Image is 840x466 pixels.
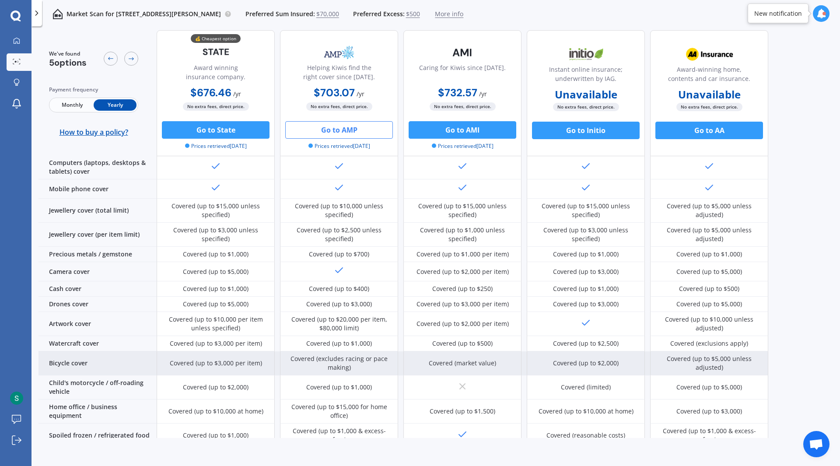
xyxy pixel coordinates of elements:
[553,339,619,348] div: Covered (up to $2,500)
[657,315,762,333] div: Covered (up to $10,000 unless adjusted)
[38,336,157,351] div: Watercraft cover
[66,10,221,18] p: Market Scan for [STREET_ADDRESS][PERSON_NAME]
[287,315,392,333] div: Covered (up to $20,000 per item, $80,000 limit)
[561,383,611,392] div: Covered (limited)
[49,50,87,58] span: We've found
[190,86,231,99] b: $676.46
[553,284,619,293] div: Covered (up to $1,000)
[314,86,355,99] b: $703.07
[430,407,495,416] div: Covered (up to $1,500)
[245,10,315,18] span: Preferred Sum Insured:
[191,34,241,43] div: 💰 Cheapest option
[553,103,619,111] span: No extra fees, direct price.
[38,312,157,336] div: Artwork cover
[287,403,392,420] div: Covered (up to $15,000 for home office)
[183,431,248,440] div: Covered (up to $1,000)
[657,427,762,444] div: Covered (up to $1,000 & excess-free)
[306,339,372,348] div: Covered (up to $1,000)
[38,247,157,262] div: Precious metals / gemstone
[533,202,638,219] div: Covered (up to $15,000 unless specified)
[170,359,262,368] div: Covered (up to $3,000 per item)
[38,262,157,281] div: Camera cover
[555,90,617,99] b: Unavailable
[432,339,493,348] div: Covered (up to $500)
[539,407,633,416] div: Covered (up to $10,000 at home)
[306,300,372,308] div: Covered (up to $3,000)
[306,102,372,111] span: No extra fees, direct price.
[162,121,269,139] button: Go to State
[306,383,372,392] div: Covered (up to $1,000)
[287,63,391,85] div: Helping Kiwis find the right cover since [DATE].
[680,43,738,65] img: AA.webp
[38,399,157,424] div: Home office / business equipment
[657,354,762,372] div: Covered (up to $5,000 unless adjusted)
[416,250,509,259] div: Covered (up to $1,000 per item)
[657,202,762,219] div: Covered (up to $5,000 unless adjusted)
[38,223,157,247] div: Jewellery cover (per item limit)
[183,267,248,276] div: Covered (up to $5,000)
[287,354,392,372] div: Covered (excludes racing or pace making)
[670,339,748,348] div: Covered (exclusions apply)
[357,90,364,98] span: / yr
[38,281,157,297] div: Cash cover
[406,10,420,18] span: $500
[163,202,268,219] div: Covered (up to $15,000 unless specified)
[676,103,742,111] span: No extra fees, direct price.
[534,65,637,87] div: Instant online insurance; underwritten by IAG.
[429,359,496,368] div: Covered (market value)
[285,121,393,139] button: Go to AMP
[438,86,477,99] b: $732.57
[416,267,509,276] div: Covered (up to $2,000 per item)
[557,43,615,65] img: Initio.webp
[553,250,619,259] div: Covered (up to $1,000)
[183,250,248,259] div: Covered (up to $1,000)
[59,128,128,137] span: How to buy a policy?
[183,102,249,111] span: No extra fees, direct price.
[49,57,87,68] span: 5 options
[676,300,742,308] div: Covered (up to $5,000)
[168,407,263,416] div: Covered (up to $10,000 at home)
[187,42,245,62] img: State-text-1.webp
[410,202,515,219] div: Covered (up to $15,000 unless specified)
[38,351,157,375] div: Bicycle cover
[38,375,157,399] div: Child's motorcycle / off-roading vehicle
[553,359,619,368] div: Covered (up to $2,000)
[170,339,262,348] div: Covered (up to $3,000 per item)
[532,122,640,139] button: Go to Initio
[409,121,516,139] button: Go to AMI
[434,42,491,63] img: AMI-text-1.webp
[546,431,625,440] div: Covered (reasonable costs)
[353,10,405,18] span: Preferred Excess:
[430,102,496,111] span: No extra fees, direct price.
[183,300,248,308] div: Covered (up to $5,000)
[308,142,370,150] span: Prices retrieved [DATE]
[416,319,509,328] div: Covered (up to $2,000 per item)
[183,284,248,293] div: Covered (up to $1,000)
[51,99,94,111] span: Monthly
[435,10,463,18] span: More info
[287,427,392,444] div: Covered (up to $1,000 & excess-free)
[287,226,392,243] div: Covered (up to $2,500 unless specified)
[287,202,392,219] div: Covered (up to $10,000 unless specified)
[410,226,515,243] div: Covered (up to $1,000 unless specified)
[533,226,638,243] div: Covered (up to $3,000 unless specified)
[233,90,241,98] span: / yr
[676,383,742,392] div: Covered (up to $5,000)
[52,9,63,19] img: home-and-contents.b802091223b8502ef2dd.svg
[676,407,742,416] div: Covered (up to $3,000)
[754,9,802,18] div: New notification
[316,10,339,18] span: $70,000
[49,85,138,94] div: Payment frequency
[676,267,742,276] div: Covered (up to $5,000)
[38,155,157,179] div: Computers (laptops, desktops & tablets) cover
[658,65,761,87] div: Award-winning home, contents and car insurance.
[678,90,741,99] b: Unavailable
[676,250,742,259] div: Covered (up to $1,000)
[553,300,619,308] div: Covered (up to $3,000)
[309,284,369,293] div: Covered (up to $400)
[163,315,268,333] div: Covered (up to $10,000 per item unless specified)
[432,142,493,150] span: Prices retrieved [DATE]
[309,250,369,259] div: Covered (up to $700)
[164,63,267,85] div: Award winning insurance company.
[310,42,368,63] img: AMP.webp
